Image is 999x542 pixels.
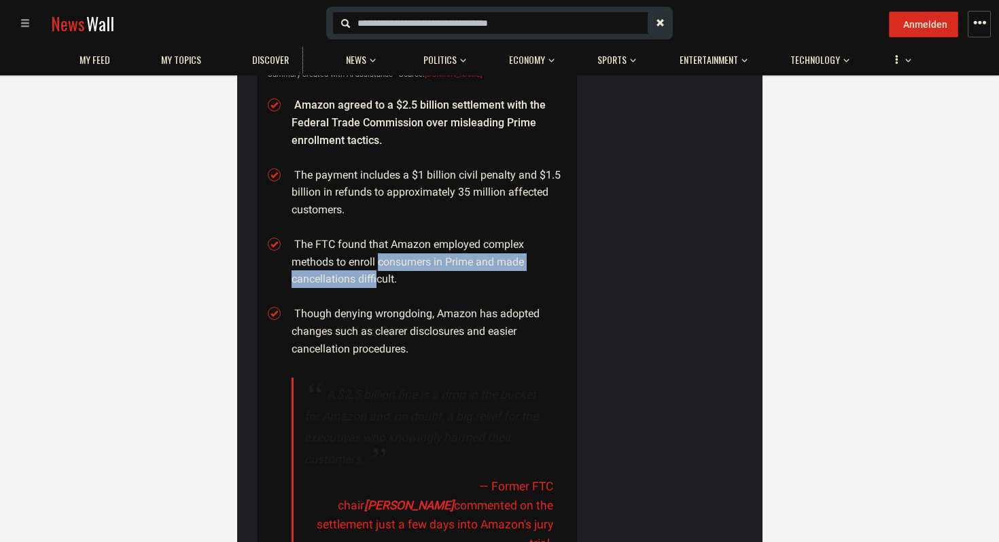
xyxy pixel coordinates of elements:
span: News [51,11,85,36]
span: My topics [161,54,201,66]
a: [DOMAIN_NAME] [425,70,483,79]
a: Economy [502,47,552,73]
span: News [346,54,366,66]
a: News [339,47,373,73]
li: The FTC found that Amazon employed complex methods to enroll consumers in Prime and made cancella... [292,236,567,288]
span: Sports [597,54,627,66]
div: A $2.5 billion fine is a drop in the bucket for Amazon and, no doubt, a big relief for the execut... [304,384,553,470]
span: Economy [509,54,545,66]
a: Entertainment [673,47,745,73]
span: Technology [790,54,840,66]
a: NewsWall [51,11,114,36]
button: Sports [591,41,636,73]
span: Discover [252,54,289,66]
a: Politics [417,47,463,73]
a: Technology [784,47,847,73]
span: My Feed [80,54,110,66]
span: [PERSON_NAME] [364,499,454,512]
button: Technology [784,41,849,73]
li: Amazon agreed to a $2.5 billion settlement with the Federal Trade Commission over misleading Prim... [292,96,567,149]
span: Politics [423,54,457,66]
a: Sports [591,47,633,73]
button: Entertainment [673,41,748,73]
span: Entertainment [680,54,738,66]
span: Wall [86,11,114,36]
button: Anmelden [889,12,958,37]
button: News [339,41,380,73]
span: Anmelden [903,19,947,30]
li: Though denying wrongdoing, Amazon has adopted changes such as clearer disclosures and easier canc... [292,305,567,357]
button: Politics [417,41,466,73]
button: Economy [502,41,555,73]
li: The payment includes a $1 billion civil penalty and $1.5 billion in refunds to approximately 35 m... [292,166,567,219]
